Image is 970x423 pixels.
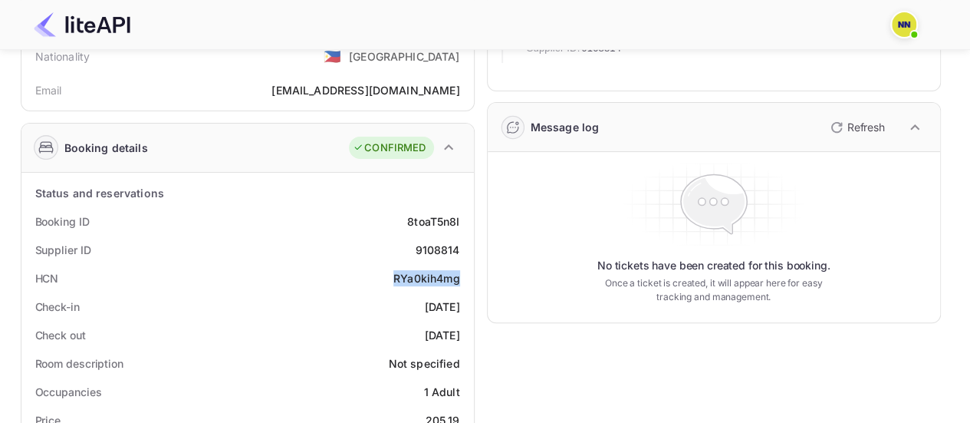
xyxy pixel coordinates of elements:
div: [DATE] [425,327,460,343]
div: HCN [35,270,59,286]
div: Supplier ID [35,242,91,258]
div: Booking ID [35,213,90,230]
div: Room description [35,355,123,372]
div: 8toaT5n8I [407,213,459,230]
button: Refresh [821,115,891,140]
div: [EMAIL_ADDRESS][DOMAIN_NAME] [271,82,459,98]
p: Refresh [847,119,885,135]
div: 1 Adult [423,384,459,400]
span: United States [324,42,341,70]
div: CONFIRMED [353,140,426,156]
div: Check-in [35,299,80,315]
div: [DATE] [425,299,460,315]
img: LiteAPI Logo [34,12,130,37]
div: [GEOGRAPHIC_DATA] [349,48,460,64]
p: No tickets have been created for this booking. [597,258,830,273]
div: Status and reservations [35,185,164,201]
div: Occupancies [35,384,102,400]
div: Nationality [35,48,90,64]
div: Email [35,82,62,98]
div: Check out [35,327,86,343]
img: N/A N/A [892,12,916,37]
div: Message log [531,119,600,135]
p: Once a ticket is created, it will appear here for easy tracking and management. [593,276,835,304]
div: 9108814 [415,242,459,258]
div: Booking details [64,140,148,156]
div: Not specified [389,355,460,372]
div: RYa0kih4mg [393,270,460,286]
